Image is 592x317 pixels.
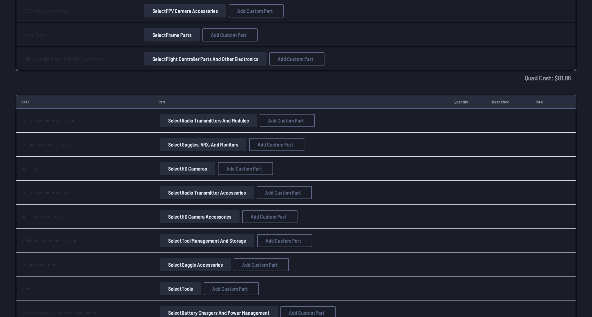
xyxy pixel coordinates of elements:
[159,258,232,271] a: SelectGoggle Accessories
[269,52,324,66] button: Add Custom Part
[159,234,256,247] a: SelectTool Management and Storage
[21,238,77,243] a: Tool Management and Storage
[242,262,278,267] span: Add Custom Part
[16,95,153,109] td: Gear
[159,162,217,175] a: SelectHD Cameras
[143,52,268,66] a: SelectFlight Controller Parts and Other Electronics
[21,166,45,171] a: HD Cameras
[257,186,312,199] button: Add Custom Part
[229,4,284,17] button: Add Custom Part
[153,95,449,109] td: Part
[202,28,258,41] button: Add Custom Part
[278,56,313,62] span: Add Custom Part
[211,32,246,38] span: Add Custom Part
[21,32,45,38] a: Frame Parts
[144,52,267,66] button: SelectFlight Controller Parts and Other Electronics
[21,286,31,291] a: Tools
[268,118,304,123] span: Add Custom Part
[218,162,273,175] button: Add Custom Part
[21,56,103,62] a: Flight Controller Parts and Other Electronics
[159,138,248,151] a: SelectGoggles, VRX, and Monitors
[160,186,254,199] button: SelectRadio Transmitter Accessories
[289,310,324,315] span: Add Custom Part
[265,190,301,195] span: Add Custom Part
[144,4,226,17] button: SelectFPV Camera Accessories
[160,210,240,223] button: SelectHD Camera Accessories
[160,258,231,271] button: SelectGoggle Accessories
[21,8,69,13] a: FPV Camera Accessories
[249,138,304,151] button: Add Custom Part
[234,258,289,271] button: Add Custom Part
[251,214,286,219] span: Add Custom Part
[143,4,227,17] a: SelectFPV Camera Accessories
[159,210,241,223] a: SelectHD Camera Accessories
[160,282,201,295] button: SelectTools
[21,214,67,219] a: HD Camera Accessories
[204,282,259,295] button: Add Custom Part
[242,210,297,223] button: Add Custom Part
[226,166,262,171] span: Add Custom Part
[16,71,576,84] td: Quad Cost: $ 81.86
[449,95,487,109] td: Quantity
[21,262,59,267] a: Goggle Accessories
[21,118,81,123] a: Radio Transmitters and Modules
[237,8,273,13] span: Add Custom Part
[257,234,312,247] button: Add Custom Part
[144,28,200,41] button: SelectFrame Parts
[159,282,202,295] a: SelectTools
[266,238,301,243] span: Add Custom Part
[21,190,79,195] a: Radio Transmitter Accessories
[160,162,215,175] button: SelectHD Cameras
[21,310,99,315] a: Battery Chargers and Power Management
[487,95,530,109] td: Base Price
[159,186,255,199] a: SelectRadio Transmitter Accessories
[160,114,257,127] button: SelectRadio Transmitters and Modules
[258,142,293,147] span: Add Custom Part
[260,114,315,127] button: Add Custom Part
[160,138,246,151] button: SelectGoggles, VRX, and Monitors
[530,95,559,109] td: Total
[160,234,254,247] button: SelectTool Management and Storage
[143,28,201,41] a: SelectFrame Parts
[212,286,248,291] span: Add Custom Part
[159,114,258,127] a: SelectRadio Transmitters and Modules
[21,142,71,147] a: Goggles, VRX, and Monitors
